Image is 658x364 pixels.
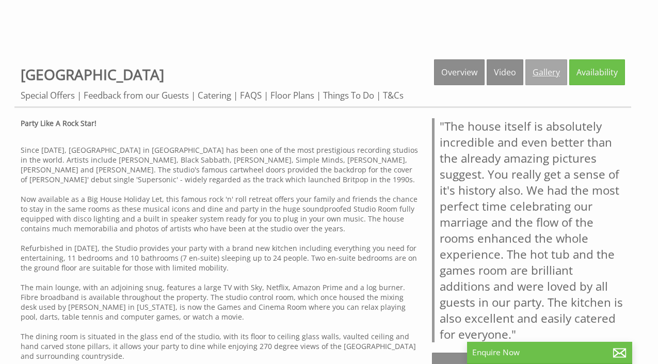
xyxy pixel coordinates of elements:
blockquote: "The house itself is absolutely incredible and even better than the already amazing pictures sugg... [432,118,625,342]
a: Gallery [525,59,567,85]
p: Enquire Now [472,347,627,358]
a: Feedback from our Guests [84,89,189,101]
a: Floor Plans [270,89,314,101]
a: Things To Do [323,89,374,101]
a: FAQS [240,89,262,101]
a: Video [487,59,523,85]
a: T&Cs [383,89,404,101]
a: [GEOGRAPHIC_DATA] [21,65,164,84]
a: Overview [434,59,485,85]
a: Special Offers [21,89,75,101]
a: Availability [569,59,625,85]
a: Catering [198,89,231,101]
strong: Party Like A Rock Star! [21,118,97,128]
